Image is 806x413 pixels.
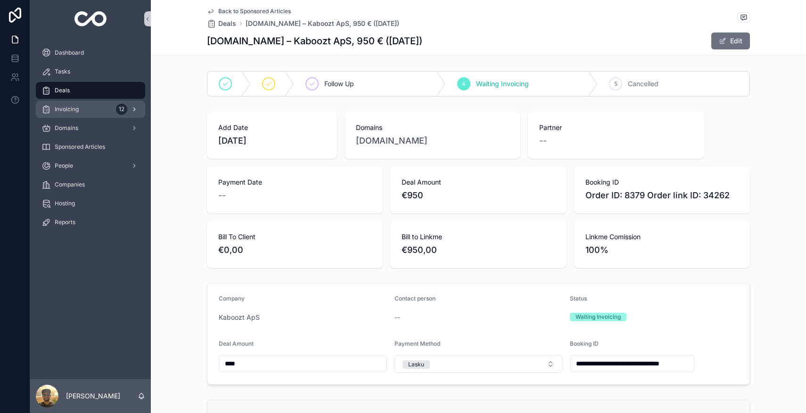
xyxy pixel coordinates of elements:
span: Reports [55,219,75,226]
a: Dashboard [36,44,145,61]
span: People [55,162,73,170]
a: Reports [36,214,145,231]
a: Companies [36,176,145,193]
h1: [DOMAIN_NAME] – Kaboozt ApS, 950 € ([DATE]) [207,34,422,48]
span: Back to Sponsored Articles [218,8,291,15]
span: Deals [218,19,236,28]
a: [DOMAIN_NAME] [356,134,428,147]
span: -- [539,134,547,147]
span: Domains [55,124,78,132]
a: People [36,157,145,174]
span: Payment Date [218,178,371,187]
span: Bill To Client [218,232,371,242]
span: Deal Amount [219,340,254,347]
a: Kaboozt ApS [219,313,260,322]
span: 100% [585,243,739,257]
a: Tasks [36,63,145,80]
a: Invoicing12 [36,101,145,118]
p: [PERSON_NAME] [66,391,120,401]
div: Lasku [408,360,424,369]
img: App logo [74,11,107,26]
button: Select Button [395,355,563,373]
a: Domains [36,120,145,137]
a: Back to Sponsored Articles [207,8,291,15]
div: 12 [116,104,127,115]
span: Linkme Comission [585,232,739,242]
span: Companies [55,181,85,188]
span: €950,00 [402,243,555,257]
a: [DOMAIN_NAME] – Kaboozt ApS, 950 € ([DATE]) [246,19,399,28]
span: 4 [462,80,466,88]
span: Contact person [395,295,436,302]
button: Edit [711,32,750,49]
span: Partner [539,123,692,132]
span: €950 [402,189,555,202]
span: Tasks [55,68,70,75]
span: Deals [55,87,70,94]
span: Hosting [55,200,75,207]
span: Cancelled [628,79,658,89]
span: Booking ID [585,178,739,187]
a: Deals [207,19,236,28]
span: Bill to Linkme [402,232,555,242]
a: Sponsored Articles [36,138,145,155]
div: Waiting Invoicing [576,313,621,321]
span: €0,00 [218,243,371,257]
span: Add Date [218,123,326,132]
span: Deal Amount [402,178,555,187]
span: Waiting Invoicing [476,79,529,89]
span: -- [218,189,226,202]
span: -- [395,313,400,322]
a: Hosting [36,195,145,212]
span: Company [219,295,245,302]
span: 5 [614,80,617,88]
span: Dashboard [55,49,84,57]
span: Invoicing [55,105,79,113]
a: Deals [36,82,145,99]
span: Sponsored Articles [55,143,105,151]
span: Booking ID [570,340,599,347]
div: scrollable content [30,38,151,243]
span: Domains [356,123,509,132]
span: Follow Up [324,79,354,89]
span: Status [570,295,587,302]
span: Order ID: 8379 Order link ID: 34262 [585,189,739,202]
span: [DATE] [218,134,326,147]
span: Payment Method [395,340,440,347]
